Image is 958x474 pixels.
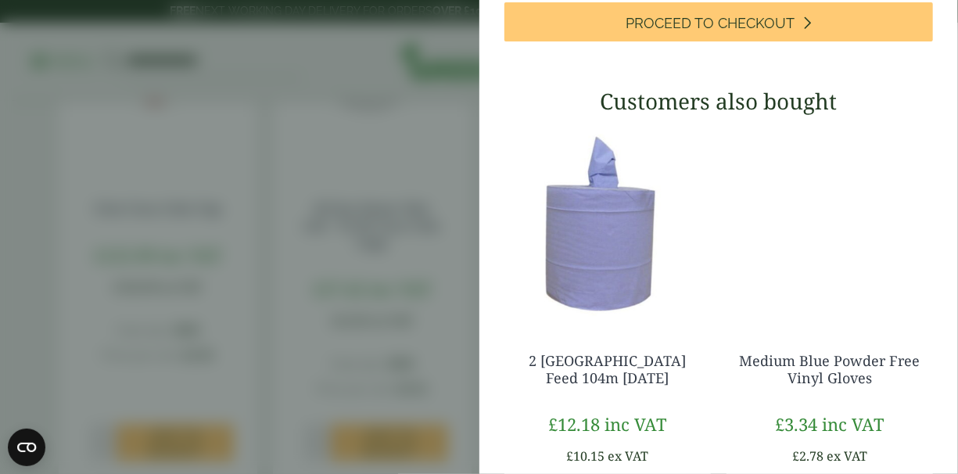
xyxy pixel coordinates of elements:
span: £ [792,447,799,465]
span: ex VAT [827,447,867,465]
bdi: 12.18 [548,412,600,436]
button: Open CMP widget [8,429,45,466]
bdi: 10.15 [566,447,605,465]
a: Proceed to Checkout [504,2,934,41]
span: inc VAT [822,412,884,436]
span: £ [775,412,784,436]
a: 2 [GEOGRAPHIC_DATA] Feed 104m [DATE] [529,351,686,387]
span: Proceed to Checkout [626,15,795,32]
span: £ [548,412,558,436]
h3: Customers also bought [504,88,934,115]
bdi: 2.78 [792,447,823,465]
img: 3630017-2-Ply-Blue-Centre-Feed-104m [504,126,711,321]
a: Medium Blue Powder Free Vinyl Gloves [739,351,920,387]
span: £ [566,447,573,465]
bdi: 3.34 [775,412,817,436]
span: inc VAT [605,412,666,436]
span: ex VAT [608,447,648,465]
